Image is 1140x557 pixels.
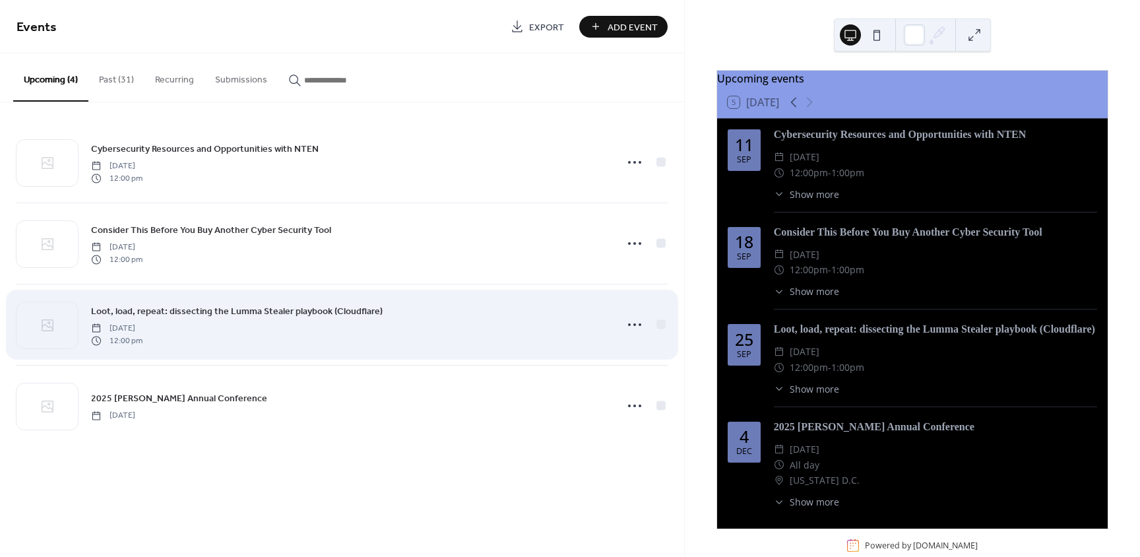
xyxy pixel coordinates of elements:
span: Show more [790,495,839,509]
span: - [828,165,831,181]
span: All day [790,457,819,473]
span: Export [529,20,564,34]
div: 2025 [PERSON_NAME] Annual Conference [774,419,1097,435]
button: Recurring [144,53,205,100]
span: 2025 [PERSON_NAME] Annual Conference [91,392,267,406]
div: ​ [774,262,784,278]
div: Powered by [865,540,978,551]
div: Sep [737,350,751,359]
span: 12:00pm [790,360,828,376]
button: Add Event [579,16,668,38]
button: ​Show more [774,495,839,509]
span: [DATE] [91,242,142,253]
span: Show more [790,187,839,201]
a: 2025 [PERSON_NAME] Annual Conference [91,391,267,406]
div: ​ [774,165,784,181]
div: 25 [735,331,753,348]
div: Consider This Before You Buy Another Cyber Security Tool [774,224,1097,240]
div: ​ [774,187,784,201]
span: [US_STATE] D.C. [790,473,860,488]
span: 1:00pm [831,360,864,376]
span: Events [16,15,57,40]
div: 11 [735,137,753,153]
span: [DATE] [790,442,819,457]
span: Consider This Before You Buy Another Cyber Security Tool [91,224,331,238]
div: ​ [774,149,784,165]
button: Submissions [205,53,278,100]
div: Sep [737,253,751,261]
div: ​ [774,382,784,396]
span: Cybersecurity Resources and Opportunities with NTEN [91,143,319,156]
button: Past (31) [88,53,144,100]
span: 12:00 pm [91,335,142,346]
span: 12:00 pm [91,172,142,184]
span: [DATE] [91,410,135,422]
span: [DATE] [790,149,819,165]
button: ​Show more [774,382,839,396]
span: [DATE] [790,344,819,360]
div: 18 [735,234,753,250]
a: Export [501,16,574,38]
button: ​Show more [774,187,839,201]
span: 12:00pm [790,165,828,181]
button: ​Show more [774,284,839,298]
span: 12:00 pm [91,253,142,265]
div: Upcoming events [717,71,1108,86]
span: Show more [790,382,839,396]
div: ​ [774,495,784,509]
div: Loot, load, repeat: dissecting the Lumma Stealer playbook (Cloudflare) [774,321,1097,337]
div: ​ [774,473,784,488]
span: Show more [790,284,839,298]
span: - [828,360,831,376]
div: ​ [774,284,784,298]
div: ​ [774,442,784,457]
a: Cybersecurity Resources and Opportunities with NTEN [91,141,319,156]
span: Loot, load, repeat: dissecting the Lumma Stealer playbook (Cloudflare) [91,305,383,319]
div: ​ [774,360,784,376]
div: ​ [774,247,784,263]
span: 1:00pm [831,165,864,181]
a: Loot, load, repeat: dissecting the Lumma Stealer playbook (Cloudflare) [91,304,383,319]
span: [DATE] [91,160,142,172]
button: Upcoming (4) [13,53,88,102]
a: Consider This Before You Buy Another Cyber Security Tool [91,222,331,238]
div: Sep [737,156,751,164]
div: 4 [740,428,749,445]
div: ​ [774,457,784,473]
span: Add Event [608,20,658,34]
div: Cybersecurity Resources and Opportunities with NTEN [774,127,1097,143]
div: ​ [774,344,784,360]
div: Dec [736,447,752,456]
span: 1:00pm [831,262,864,278]
span: [DATE] [91,323,142,335]
span: - [828,262,831,278]
a: [DOMAIN_NAME] [913,540,978,551]
span: 12:00pm [790,262,828,278]
span: [DATE] [790,247,819,263]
